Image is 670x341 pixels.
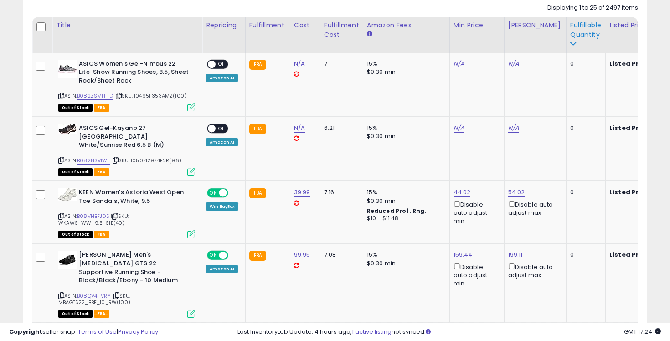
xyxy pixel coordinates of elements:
[114,92,186,99] span: | SKU: 1049511353AMZ(100)
[367,251,443,259] div: 15%
[570,251,598,259] div: 0
[454,250,473,259] a: 159.44
[547,4,638,12] div: Displaying 1 to 25 of 2497 items
[367,21,446,30] div: Amazon Fees
[111,157,181,164] span: | SKU: 1050142974F2R(96)
[216,125,230,133] span: OFF
[454,124,464,133] a: N/A
[324,251,356,259] div: 7.08
[58,251,77,269] img: 412j902bWDL._SL40_.jpg
[79,251,190,287] b: [PERSON_NAME] Men's [MEDICAL_DATA] GTS 22 Supportive Running Shoe - Black/Black/Ebony - 10 Medium
[206,74,238,82] div: Amazon AI
[367,68,443,76] div: $0.30 min
[9,328,158,336] div: seller snap | |
[9,327,42,336] strong: Copyright
[78,327,117,336] a: Terms of Use
[208,189,219,197] span: ON
[79,188,190,207] b: KEEN Women's Astoria West Open Toe Sandals, White, 9.5
[454,262,497,288] div: Disable auto adjust min
[206,265,238,273] div: Amazon AI
[367,259,443,268] div: $0.30 min
[609,250,651,259] b: Listed Price:
[58,188,195,237] div: ASIN:
[58,310,93,318] span: All listings that are currently out of stock and unavailable for purchase on Amazon
[77,292,111,300] a: B08QV4HVRY
[508,59,519,68] a: N/A
[58,231,93,238] span: All listings that are currently out of stock and unavailable for purchase on Amazon
[227,189,242,197] span: OFF
[206,138,238,146] div: Amazon AI
[570,124,598,132] div: 0
[94,104,109,112] span: FBA
[508,124,519,133] a: N/A
[508,250,523,259] a: 199.11
[508,199,559,217] div: Disable auto adjust max
[249,21,286,30] div: Fulfillment
[508,21,562,30] div: [PERSON_NAME]
[249,60,266,70] small: FBA
[249,188,266,198] small: FBA
[570,188,598,196] div: 0
[367,124,443,132] div: 15%
[58,212,129,226] span: | SKU: WKAWS_WW_9.5_SIE(40)
[508,188,525,197] a: 54.02
[79,124,190,152] b: ASICS Gel-Kayano 27 [GEOGRAPHIC_DATA] White/Sunrise Red 6.5 B (M)
[294,21,316,30] div: Cost
[609,188,651,196] b: Listed Price:
[58,124,77,134] img: 419+jfgd1ML._SL40_.jpg
[94,310,109,318] span: FBA
[367,132,443,140] div: $0.30 min
[454,21,500,30] div: Min Price
[367,30,372,38] small: Amazon Fees.
[367,207,427,215] b: Reduced Prof. Rng.
[77,157,110,165] a: B082NSV1WL
[570,21,602,40] div: Fulfillable Quantity
[324,188,356,196] div: 7.16
[324,60,356,68] div: 7
[367,60,443,68] div: 15%
[216,60,230,68] span: OFF
[79,60,190,88] b: ASICS Women's Gel-Nimbus 22 Lite-Show Running Shoes, 8.5, Sheet Rock/Sheet Rock
[324,21,359,40] div: Fulfillment Cost
[206,21,242,30] div: Repricing
[206,202,238,211] div: Win BuyBox
[609,59,651,68] b: Listed Price:
[367,197,443,205] div: $0.30 min
[454,59,464,68] a: N/A
[56,21,198,30] div: Title
[454,188,471,197] a: 44.02
[454,199,497,226] div: Disable auto adjust min
[609,124,651,132] b: Listed Price:
[294,124,305,133] a: N/A
[58,60,195,110] div: ASIN:
[94,231,109,238] span: FBA
[249,251,266,261] small: FBA
[324,124,356,132] div: 6.21
[227,252,242,259] span: OFF
[58,124,195,175] div: ASIN:
[352,327,392,336] a: 1 active listing
[77,212,109,220] a: B08VHBFJDS
[249,124,266,134] small: FBA
[367,215,443,222] div: $10 - $11.48
[294,59,305,68] a: N/A
[570,60,598,68] div: 0
[58,292,130,306] span: | SKU: MBAGTS22_BBE_10_RW(100)
[58,104,93,112] span: All listings that are currently out of stock and unavailable for purchase on Amazon
[367,188,443,196] div: 15%
[77,92,113,100] a: B082ZSMHHD
[508,262,559,279] div: Disable auto adjust max
[94,168,109,176] span: FBA
[118,327,158,336] a: Privacy Policy
[58,60,77,78] img: 412Bg-R7j2L._SL40_.jpg
[208,252,219,259] span: ON
[624,327,661,336] span: 2025-08-16 17:24 GMT
[294,250,310,259] a: 99.95
[237,328,661,336] div: Last InventoryLab Update: 4 hours ago, not synced.
[58,188,77,201] img: 31EMEtPdruS._SL40_.jpg
[294,188,310,197] a: 39.99
[58,168,93,176] span: All listings that are currently out of stock and unavailable for purchase on Amazon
